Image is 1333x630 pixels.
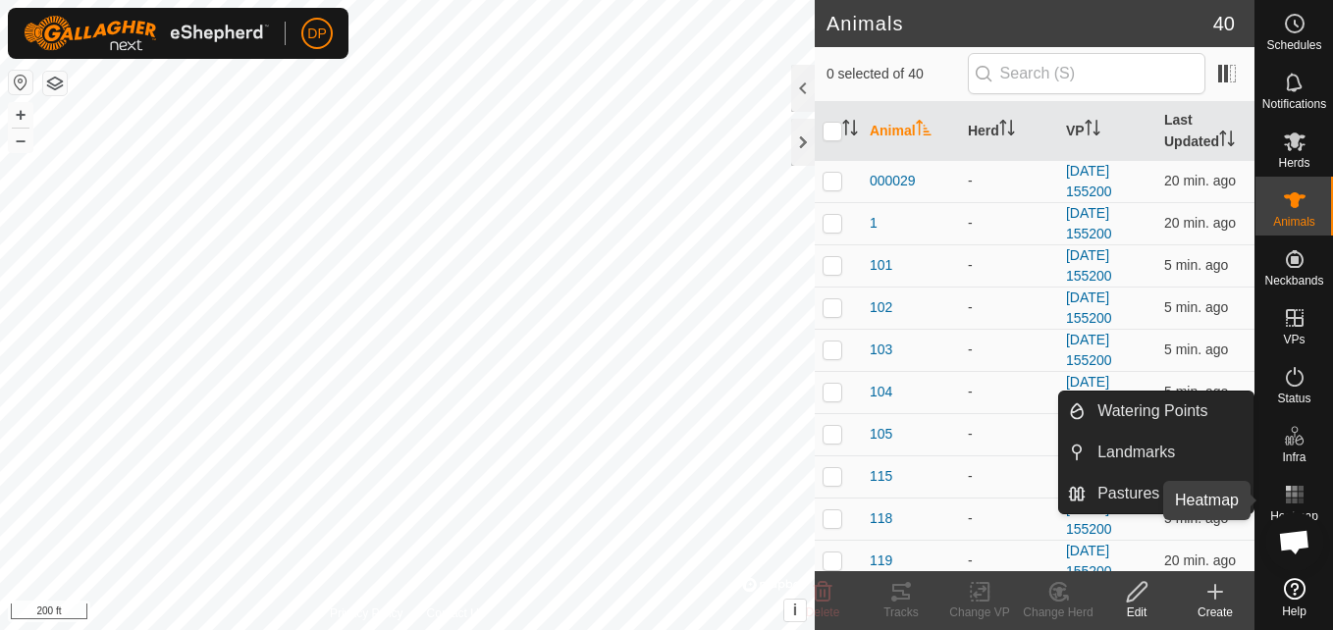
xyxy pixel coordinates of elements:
[1086,433,1253,472] a: Landmarks
[1283,334,1305,345] span: VPs
[1164,257,1228,273] span: Sep 11, 2025, 6:53 PM
[968,508,1050,529] div: -
[1085,123,1100,138] p-sorticon: Activate to sort
[1264,275,1323,287] span: Neckbands
[940,604,1019,621] div: Change VP
[1164,299,1228,315] span: Sep 11, 2025, 6:53 PM
[1273,216,1315,228] span: Animals
[862,102,960,161] th: Animal
[870,255,892,276] span: 101
[1282,451,1306,463] span: Infra
[806,605,840,619] span: Delete
[968,340,1050,360] div: -
[968,213,1050,234] div: -
[1086,474,1253,513] a: Pastures
[1066,332,1112,368] a: [DATE] 155200
[1058,102,1156,161] th: VP
[1019,604,1097,621] div: Change Herd
[1097,482,1159,505] span: Pastures
[9,103,32,127] button: +
[1066,163,1112,199] a: [DATE] 155200
[1213,9,1235,38] span: 40
[793,602,797,618] span: i
[1066,205,1112,241] a: [DATE] 155200
[826,64,968,84] span: 0 selected of 40
[1164,510,1228,526] span: Sep 11, 2025, 6:53 PM
[968,255,1050,276] div: -
[1278,157,1309,169] span: Herds
[870,297,892,318] span: 102
[1164,215,1236,231] span: Sep 11, 2025, 6:38 PM
[1164,341,1228,357] span: Sep 11, 2025, 6:53 PM
[784,600,806,621] button: i
[999,123,1015,138] p-sorticon: Activate to sort
[1066,374,1112,410] a: [DATE] 155200
[1176,604,1254,621] div: Create
[1066,289,1112,326] a: [DATE] 155200
[1066,247,1112,284] a: [DATE] 155200
[1097,441,1175,464] span: Landmarks
[1164,173,1236,188] span: Sep 11, 2025, 6:38 PM
[1156,102,1254,161] th: Last Updated
[870,213,878,234] span: 1
[870,508,892,529] span: 118
[1265,512,1324,571] div: Open chat
[870,382,892,402] span: 104
[968,551,1050,571] div: -
[1255,570,1333,625] a: Help
[1164,384,1228,399] span: Sep 11, 2025, 6:53 PM
[9,71,32,94] button: Reset Map
[1066,500,1112,537] a: [DATE] 155200
[43,72,67,95] button: Map Layers
[870,171,916,191] span: 000029
[870,340,892,360] span: 103
[968,171,1050,191] div: -
[1262,98,1326,110] span: Notifications
[1059,433,1253,472] li: Landmarks
[1066,543,1112,579] a: [DATE] 155200
[307,24,326,44] span: DP
[870,551,892,571] span: 119
[1266,39,1321,51] span: Schedules
[916,123,932,138] p-sorticon: Activate to sort
[968,53,1205,94] input: Search (S)
[968,297,1050,318] div: -
[1097,399,1207,423] span: Watering Points
[1277,393,1310,404] span: Status
[427,604,485,622] a: Contact Us
[1059,392,1253,431] li: Watering Points
[1059,474,1253,513] li: Pastures
[1282,605,1306,617] span: Help
[1270,510,1318,522] span: Heatmap
[870,466,892,487] span: 115
[968,424,1050,445] div: -
[960,102,1058,161] th: Herd
[330,604,403,622] a: Privacy Policy
[870,424,892,445] span: 105
[1164,552,1236,568] span: Sep 11, 2025, 6:38 PM
[9,129,32,152] button: –
[842,123,858,138] p-sorticon: Activate to sort
[968,466,1050,487] div: -
[826,12,1213,35] h2: Animals
[968,382,1050,402] div: -
[1086,392,1253,431] a: Watering Points
[1097,604,1176,621] div: Edit
[24,16,269,51] img: Gallagher Logo
[1219,133,1235,149] p-sorticon: Activate to sort
[862,604,940,621] div: Tracks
